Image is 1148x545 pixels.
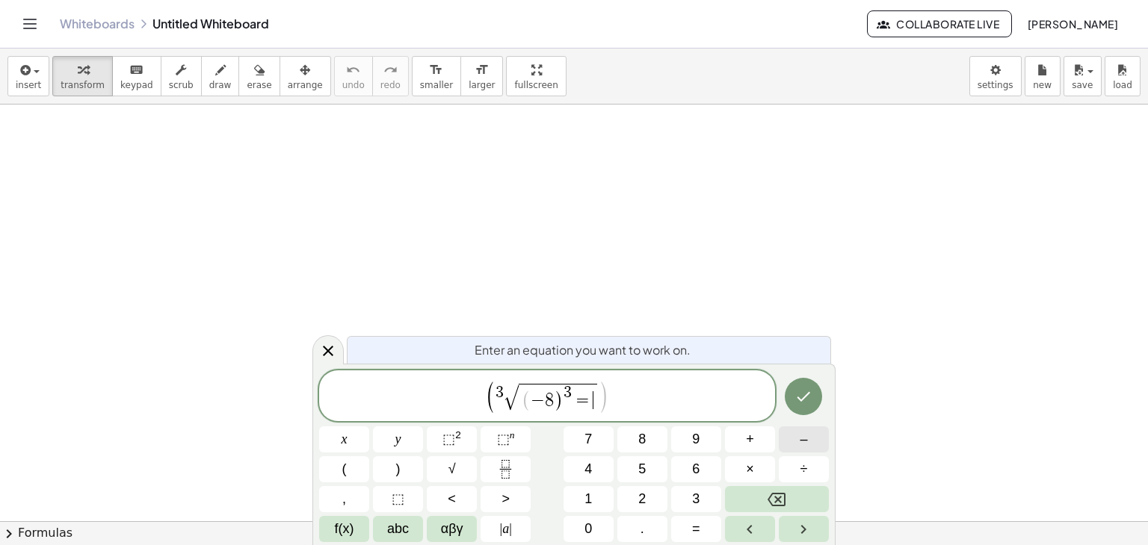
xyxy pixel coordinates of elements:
[342,459,347,479] span: (
[342,429,348,449] span: x
[564,456,614,482] button: 4
[617,426,667,452] button: 8
[514,80,558,90] span: fullscreen
[427,456,477,482] button: Square root
[16,80,41,90] span: insert
[584,489,592,509] span: 1
[120,80,153,90] span: keypad
[373,456,423,482] button: )
[481,456,531,482] button: Fraction
[969,56,1022,96] button: settings
[427,426,477,452] button: Squared
[880,17,999,31] span: Collaborate Live
[641,519,644,539] span: .
[52,56,113,96] button: transform
[617,486,667,512] button: 2
[342,80,365,90] span: undo
[169,80,194,90] span: scrub
[412,56,461,96] button: format_sizesmaller
[725,456,775,482] button: Times
[18,12,42,36] button: Toggle navigation
[61,80,105,90] span: transform
[209,80,232,90] span: draw
[238,56,280,96] button: erase
[1027,17,1118,31] span: [PERSON_NAME]
[448,459,456,479] span: √
[1025,56,1061,96] button: new
[280,56,331,96] button: arrange
[638,429,646,449] span: 8
[485,380,496,414] span: (
[334,56,373,96] button: undoundo
[671,456,721,482] button: 6
[373,486,423,512] button: Placeholder
[60,16,135,31] a: Whiteboards
[692,489,700,509] span: 3
[545,391,554,409] span: 8
[429,61,443,79] i: format_size
[509,521,512,536] span: |
[638,489,646,509] span: 2
[779,456,829,482] button: Divide
[746,459,754,479] span: ×
[396,459,401,479] span: )
[746,429,754,449] span: +
[564,486,614,512] button: 1
[725,486,829,512] button: Backspace
[373,516,423,542] button: Alphabet
[7,56,49,96] button: insert
[161,56,202,96] button: scrub
[564,516,614,542] button: 0
[427,486,477,512] button: Less than
[496,384,504,401] span: 3
[373,426,423,452] button: y
[617,456,667,482] button: 5
[800,459,808,479] span: ÷
[584,459,592,479] span: 4
[725,516,775,542] button: Left arrow
[319,486,369,512] button: ,
[1105,56,1141,96] button: load
[510,429,515,440] sup: n
[112,56,161,96] button: keyboardkeypad
[475,341,691,359] span: Enter an equation you want to work on.
[481,426,531,452] button: Superscript
[319,426,369,452] button: x
[671,486,721,512] button: 3
[785,378,822,415] button: Done
[380,80,401,90] span: redo
[522,390,531,411] span: (
[584,519,592,539] span: 0
[387,519,409,539] span: abc
[129,61,143,79] i: keyboard
[247,80,271,90] span: erase
[1064,56,1102,96] button: save
[978,80,1013,90] span: settings
[392,489,404,509] span: ⬚
[564,384,572,401] span: 3
[584,429,592,449] span: 7
[383,61,398,79] i: redo
[481,486,531,512] button: Greater than
[779,516,829,542] button: Right arrow
[455,429,461,440] sup: 2
[1033,80,1052,90] span: new
[319,456,369,482] button: (
[395,429,401,449] span: y
[598,380,608,414] span: )
[504,384,519,410] span: √
[448,489,456,509] span: <
[497,432,510,446] span: ⬚
[481,516,531,542] button: Absolute value
[800,429,807,449] span: –
[201,56,240,96] button: draw
[1113,80,1132,90] span: load
[500,519,512,539] span: a
[1072,80,1093,90] span: save
[460,56,503,96] button: format_sizelarger
[442,432,455,446] span: ⬚
[671,516,721,542] button: Equals
[475,61,489,79] i: format_size
[725,426,775,452] button: Plus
